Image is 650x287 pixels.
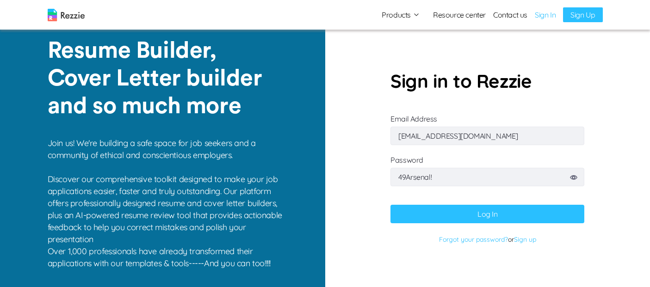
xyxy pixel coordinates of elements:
a: Forgot your password? [439,235,508,244]
label: Email Address [390,114,584,140]
label: Password [390,155,584,195]
input: Password [390,168,584,186]
p: Over 1,000 professionals have already transformed their applications with our templates & tools--... [48,245,289,269]
p: Resume Builder, Cover Letter builder and so much more [48,37,279,120]
button: Products [382,9,420,20]
button: Log In [390,205,584,223]
p: Sign in to Rezzie [390,67,584,95]
a: Resource center [433,9,486,20]
p: or [390,232,584,246]
a: Sign Up [563,7,602,22]
a: Sign In [535,9,556,20]
a: Contact us [493,9,527,20]
p: Join us! We're building a safe space for job seekers and a community of ethical and conscientious... [48,137,289,245]
img: logo [48,9,85,21]
input: Email Address [390,127,584,145]
a: Sign up [514,235,536,244]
